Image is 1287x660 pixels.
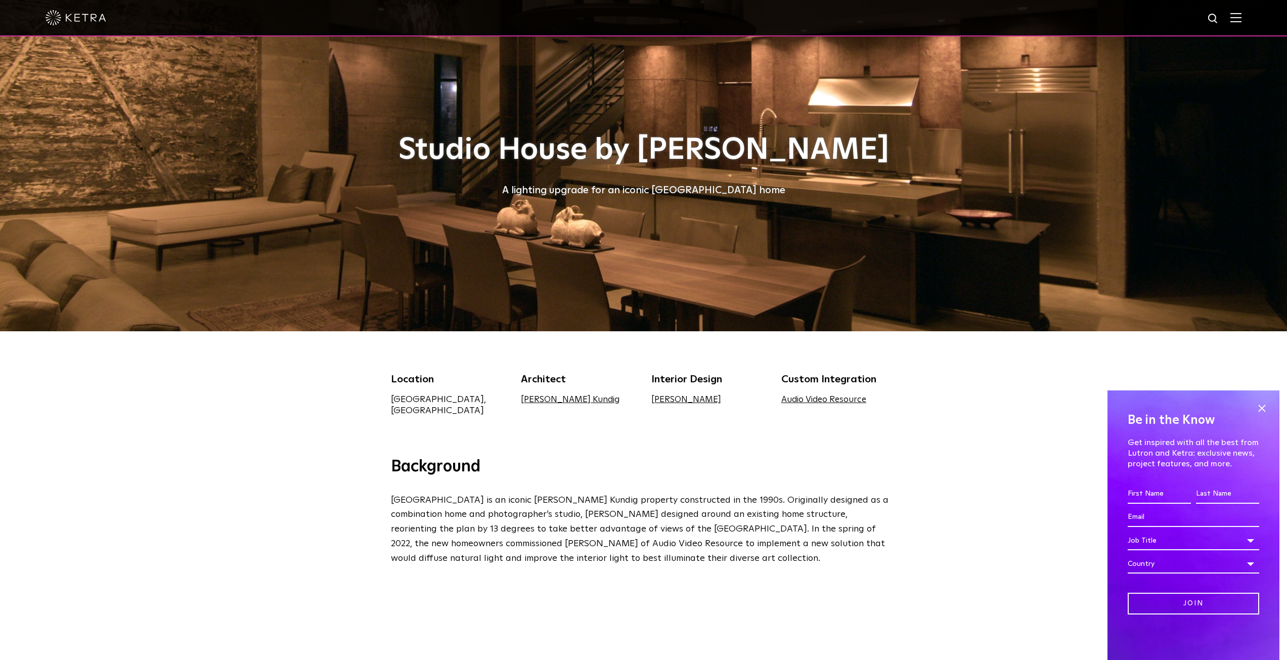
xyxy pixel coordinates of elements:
[1128,437,1259,469] p: Get inspired with all the best from Lutron and Ketra: exclusive news, project features, and more.
[1128,508,1259,527] input: Email
[651,395,721,404] a: [PERSON_NAME]
[521,395,619,404] a: [PERSON_NAME] Kundig
[391,457,897,478] h3: Background
[1207,13,1220,25] img: search icon
[391,134,897,167] h1: Studio House by [PERSON_NAME]
[1128,554,1259,574] div: Country
[1196,485,1259,504] input: Last Name
[1128,411,1259,430] h4: Be in the Know
[1128,485,1191,504] input: First Name
[1230,13,1241,22] img: Hamburger%20Nav.svg
[651,372,767,387] div: Interior Design
[46,10,106,25] img: ketra-logo-2019-white
[391,493,892,566] p: [GEOGRAPHIC_DATA] is an iconic [PERSON_NAME] Kundig property constructed in the 1990s. Originally...
[781,395,866,404] a: Audio Video Resource
[1128,593,1259,614] input: Join
[391,372,506,387] div: Location
[391,394,506,416] div: [GEOGRAPHIC_DATA], [GEOGRAPHIC_DATA]
[391,182,897,198] div: A lighting upgrade for an iconic [GEOGRAPHIC_DATA] home
[1128,531,1259,550] div: Job Title
[781,372,897,387] div: Custom Integration
[521,372,636,387] div: Architect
